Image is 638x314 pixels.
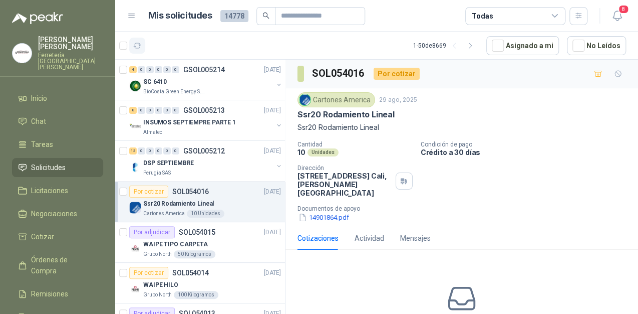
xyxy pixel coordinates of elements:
p: Ssr20 Rodamiento Lineal [297,122,626,133]
p: [DATE] [264,228,281,237]
div: 0 [138,147,145,154]
div: 0 [155,147,162,154]
div: 4 [129,66,137,73]
p: Crédito a 30 días [421,148,634,156]
a: Solicitudes [12,158,103,177]
p: SOL054016 [172,188,209,195]
div: 0 [163,66,171,73]
img: Company Logo [299,94,310,105]
p: SOL054014 [172,269,209,276]
div: 0 [163,147,171,154]
p: DSP SEPTIEMBRE [143,159,194,168]
div: Por cotizar [129,267,168,279]
span: Licitaciones [31,185,68,196]
img: Company Logo [129,242,141,254]
img: Company Logo [129,283,141,295]
div: Por adjudicar [129,226,175,238]
span: Chat [31,116,46,127]
div: 0 [155,107,162,114]
a: Inicio [12,89,103,108]
span: Órdenes de Compra [31,254,94,276]
div: 100 Kilogramos [174,291,218,299]
p: GSOL005212 [183,147,225,154]
img: Company Logo [129,80,141,92]
p: Ssr20 Rodamiento Lineal [297,109,395,120]
span: Cotizar [31,231,54,242]
span: 14778 [220,10,248,22]
span: Tareas [31,139,53,150]
a: Órdenes de Compra [12,250,103,280]
span: Solicitudes [31,162,66,173]
div: 10 Unidades [187,210,224,218]
p: 29 ago, 2025 [379,95,417,105]
div: 50 Kilogramos [174,250,215,258]
p: [STREET_ADDRESS] Cali , [PERSON_NAME][GEOGRAPHIC_DATA] [297,172,392,197]
h3: SOL054016 [312,66,366,81]
span: 8 [618,5,629,14]
p: [DATE] [264,106,281,115]
a: Cotizar [12,227,103,246]
img: Company Logo [129,120,141,132]
p: Ferretería [GEOGRAPHIC_DATA][PERSON_NAME] [38,52,103,70]
h1: Mis solicitudes [148,9,212,23]
p: [PERSON_NAME] [PERSON_NAME] [38,36,103,50]
p: Cartones America [143,210,185,218]
p: 10 [297,148,305,156]
a: Chat [12,112,103,131]
div: 0 [155,66,162,73]
p: SC 6410 [143,77,167,87]
a: 8 0 0 0 0 0 GSOL005213[DATE] Company LogoINSUMOS SEPTIEMPRE PARTE 1Almatec [129,104,283,136]
button: Asignado a mi [486,36,559,55]
div: 1 - 50 de 8669 [413,38,478,54]
button: No Leídos [567,36,626,55]
img: Company Logo [13,44,32,63]
p: GSOL005213 [183,107,225,114]
div: Actividad [355,233,384,244]
div: 0 [138,66,145,73]
p: Perugia SAS [143,169,171,177]
div: Unidades [307,148,339,156]
div: Cotizaciones [297,233,339,244]
p: [DATE] [264,268,281,278]
button: 14901864.pdf [297,212,350,223]
div: 0 [146,147,154,154]
p: Almatec [143,128,162,136]
a: Remisiones [12,284,103,303]
p: BioCosta Green Energy S.A.S [143,88,206,96]
p: SOL054015 [179,229,215,236]
div: 13 [129,147,137,154]
span: Remisiones [31,288,68,299]
span: search [262,12,269,19]
div: Por cotizar [374,68,420,80]
a: Negociaciones [12,204,103,223]
div: 8 [129,107,137,114]
a: Por adjudicarSOL054015[DATE] Company LogoWAIPE TIPO CARPETAGrupo North50 Kilogramos [115,222,285,263]
img: Company Logo [129,161,141,173]
p: GSOL005214 [183,66,225,73]
p: Grupo North [143,291,172,299]
p: WAIPE TIPO CARPETA [143,240,208,249]
p: Documentos de apoyo [297,205,634,212]
p: WAIPE HILO [143,280,178,290]
div: Por cotizar [129,186,168,198]
div: Mensajes [400,233,431,244]
img: Logo peakr [12,12,63,24]
p: Dirección [297,165,392,172]
span: Negociaciones [31,208,77,219]
a: Por cotizarSOL054014[DATE] Company LogoWAIPE HILOGrupo North100 Kilogramos [115,263,285,303]
div: 0 [163,107,171,114]
a: Licitaciones [12,181,103,200]
div: 0 [172,107,179,114]
a: Por cotizarSOL054016[DATE] Company LogoSsr20 Rodamiento LinealCartones America10 Unidades [115,182,285,222]
div: 0 [172,66,179,73]
p: Cantidad [297,141,413,148]
p: [DATE] [264,187,281,197]
button: 8 [608,7,626,25]
div: Todas [472,11,493,22]
p: Grupo North [143,250,172,258]
a: 13 0 0 0 0 0 GSOL005212[DATE] Company LogoDSP SEPTIEMBREPerugia SAS [129,145,283,177]
div: 0 [146,107,154,114]
img: Company Logo [129,202,141,214]
p: INSUMOS SEPTIEMPRE PARTE 1 [143,118,236,127]
div: 0 [172,147,179,154]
